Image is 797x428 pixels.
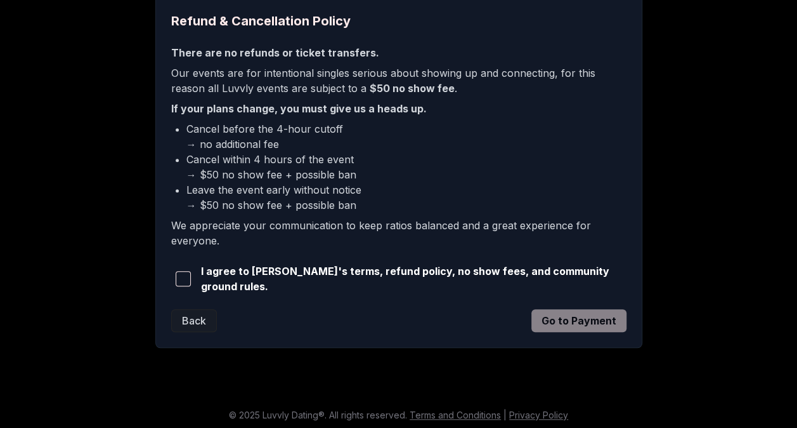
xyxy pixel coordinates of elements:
p: There are no refunds or ticket transfers. [171,45,626,60]
span: | [503,410,507,420]
a: Terms and Conditions [410,410,501,420]
h2: Refund & Cancellation Policy [171,12,626,30]
p: If your plans change, you must give us a heads up. [171,101,626,116]
button: Back [171,309,217,332]
p: We appreciate your communication to keep ratios balanced and a great experience for everyone. [171,218,626,248]
li: Leave the event early without notice → $50 no show fee + possible ban [186,182,626,213]
span: I agree to [PERSON_NAME]'s terms, refund policy, no show fees, and community ground rules. [201,264,626,294]
a: Privacy Policy [509,410,568,420]
li: Cancel before the 4-hour cutoff → no additional fee [186,121,626,152]
li: Cancel within 4 hours of the event → $50 no show fee + possible ban [186,152,626,182]
p: Our events are for intentional singles serious about showing up and connecting, for this reason a... [171,65,626,96]
b: $50 no show fee [370,82,455,95]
